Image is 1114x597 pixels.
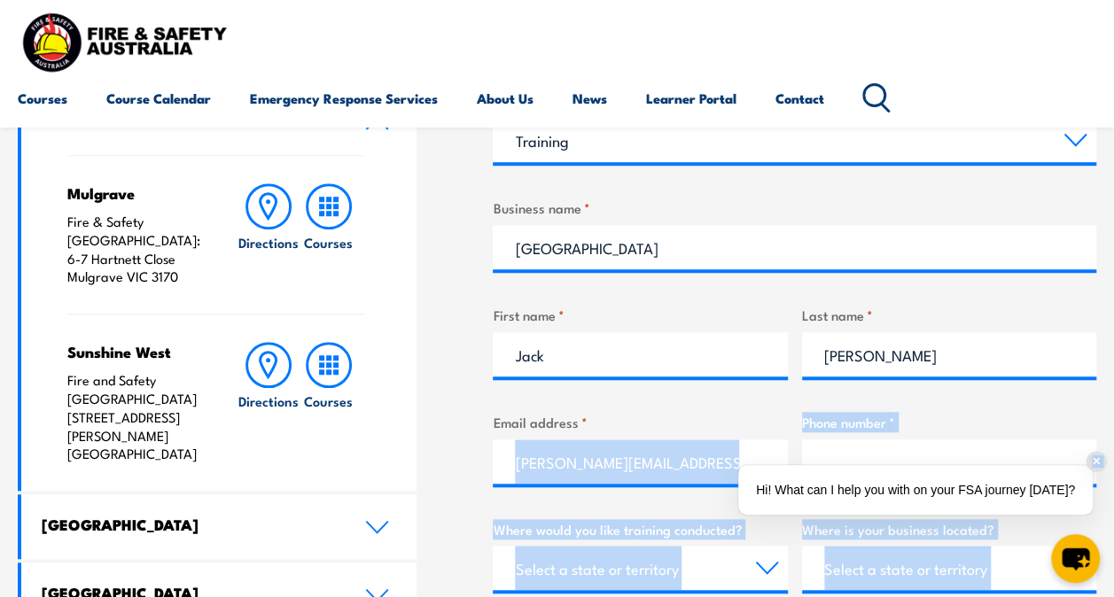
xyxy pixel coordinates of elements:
[802,412,1096,432] label: Phone number
[1051,534,1100,583] button: chat-button
[493,305,787,325] label: First name
[802,305,1096,325] label: Last name
[238,233,299,252] h6: Directions
[67,371,206,463] p: Fire and Safety [GEOGRAPHIC_DATA] [STREET_ADDRESS][PERSON_NAME] [GEOGRAPHIC_DATA]
[1087,452,1106,471] div: ✕
[42,111,338,130] h4: Victoria
[299,342,358,463] a: Courses
[646,77,736,120] a: Learner Portal
[67,342,206,361] h4: Sunshine West
[250,77,438,120] a: Emergency Response Services
[304,392,353,410] h6: Courses
[239,342,299,463] a: Directions
[21,494,417,559] a: [GEOGRAPHIC_DATA]
[493,519,787,539] label: Where would you like training conducted?
[775,77,824,120] a: Contact
[738,465,1093,515] div: Hi! What can I help you with on your FSA journey [DATE]?
[493,198,1096,218] label: Business name
[493,412,787,432] label: Email address
[238,392,299,410] h6: Directions
[299,183,358,286] a: Courses
[477,77,534,120] a: About Us
[304,233,353,252] h6: Courses
[802,519,1096,539] label: Where is your business located?
[18,77,67,120] a: Courses
[67,213,206,286] p: Fire & Safety [GEOGRAPHIC_DATA]: 6-7 Hartnett Close Mulgrave VIC 3170
[239,183,299,286] a: Directions
[573,77,607,120] a: News
[67,183,206,203] h4: Mulgrave
[42,515,338,534] h4: [GEOGRAPHIC_DATA]
[106,77,211,120] a: Course Calendar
